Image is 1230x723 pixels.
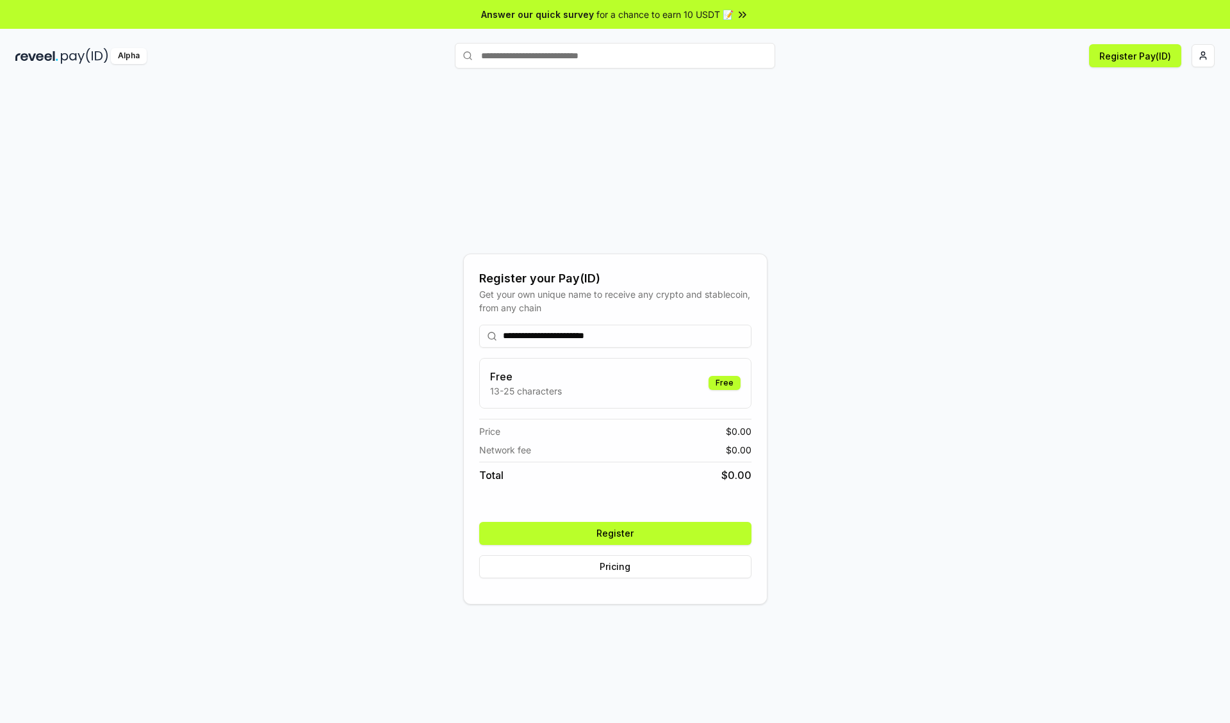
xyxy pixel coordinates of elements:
[490,384,562,398] p: 13-25 characters
[721,467,751,483] span: $ 0.00
[61,48,108,64] img: pay_id
[726,443,751,457] span: $ 0.00
[479,555,751,578] button: Pricing
[479,467,504,483] span: Total
[15,48,58,64] img: reveel_dark
[111,48,147,64] div: Alpha
[596,8,734,21] span: for a chance to earn 10 USDT 📝
[1089,44,1181,67] button: Register Pay(ID)
[481,8,594,21] span: Answer our quick survey
[479,270,751,288] div: Register your Pay(ID)
[490,369,562,384] h3: Free
[726,425,751,438] span: $ 0.00
[709,376,741,390] div: Free
[479,522,751,545] button: Register
[479,425,500,438] span: Price
[479,288,751,314] div: Get your own unique name to receive any crypto and stablecoin, from any chain
[479,443,531,457] span: Network fee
